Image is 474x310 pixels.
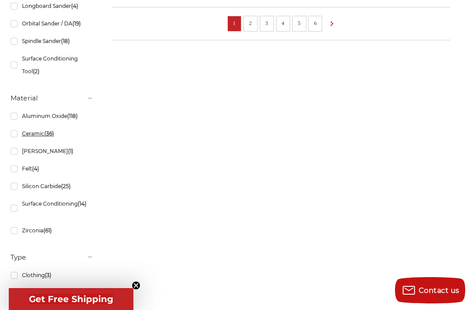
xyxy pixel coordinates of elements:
[11,267,94,283] a: Clothing
[11,143,94,159] a: [PERSON_NAME]
[61,183,71,189] span: (25)
[71,3,78,9] span: (4)
[11,16,94,31] a: Orbital Sander / DA
[29,294,113,304] span: Get Free Shipping
[11,93,94,103] h5: Material
[11,108,94,124] a: Aluminum Oxide
[9,288,133,310] div: Get Free ShippingClose teaser
[32,165,39,172] span: (4)
[246,18,255,28] a: 2
[11,285,94,300] a: Flat
[68,148,73,154] span: (1)
[33,68,39,75] span: (2)
[11,196,94,221] a: Surface Conditioning
[11,51,94,79] a: Surface Conditioning Tool
[44,130,54,137] span: (36)
[72,20,81,27] span: (19)
[230,18,239,28] a: 1
[43,227,52,234] span: (61)
[11,223,94,238] a: Zirconia
[45,272,51,278] span: (3)
[11,126,94,141] a: Ceramic
[311,18,320,28] a: 6
[11,33,94,49] a: Spindle Sander
[11,252,94,263] h5: Type
[262,18,271,28] a: 3
[295,18,304,28] a: 5
[279,18,287,28] a: 4
[67,113,78,119] span: (118)
[78,200,86,207] span: (14)
[132,281,140,290] button: Close teaser
[395,277,465,303] button: Contact us
[61,38,70,44] span: (18)
[419,286,460,295] span: Contact us
[11,161,94,176] a: Felt
[11,178,94,194] a: Silicon Carbide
